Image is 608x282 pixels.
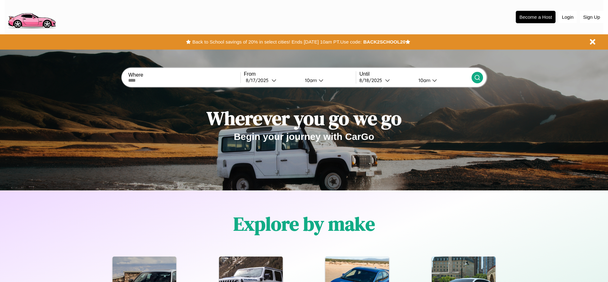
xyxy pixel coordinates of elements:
div: 8 / 17 / 2025 [246,77,272,83]
button: 10am [300,77,356,84]
button: Login [559,11,577,23]
label: Where [128,72,240,78]
div: 10am [415,77,432,83]
div: 10am [302,77,319,83]
img: logo [5,3,59,30]
b: BACK2SCHOOL20 [363,39,405,45]
label: From [244,71,356,77]
button: Sign Up [580,11,603,23]
h1: Explore by make [233,211,375,237]
button: 8/17/2025 [244,77,300,84]
button: Become a Host [516,11,556,23]
button: Back to School savings of 20% in select cities! Ends [DATE] 10am PT.Use code: [191,38,363,46]
button: 10am [413,77,471,84]
label: Until [359,71,471,77]
div: 8 / 18 / 2025 [359,77,385,83]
